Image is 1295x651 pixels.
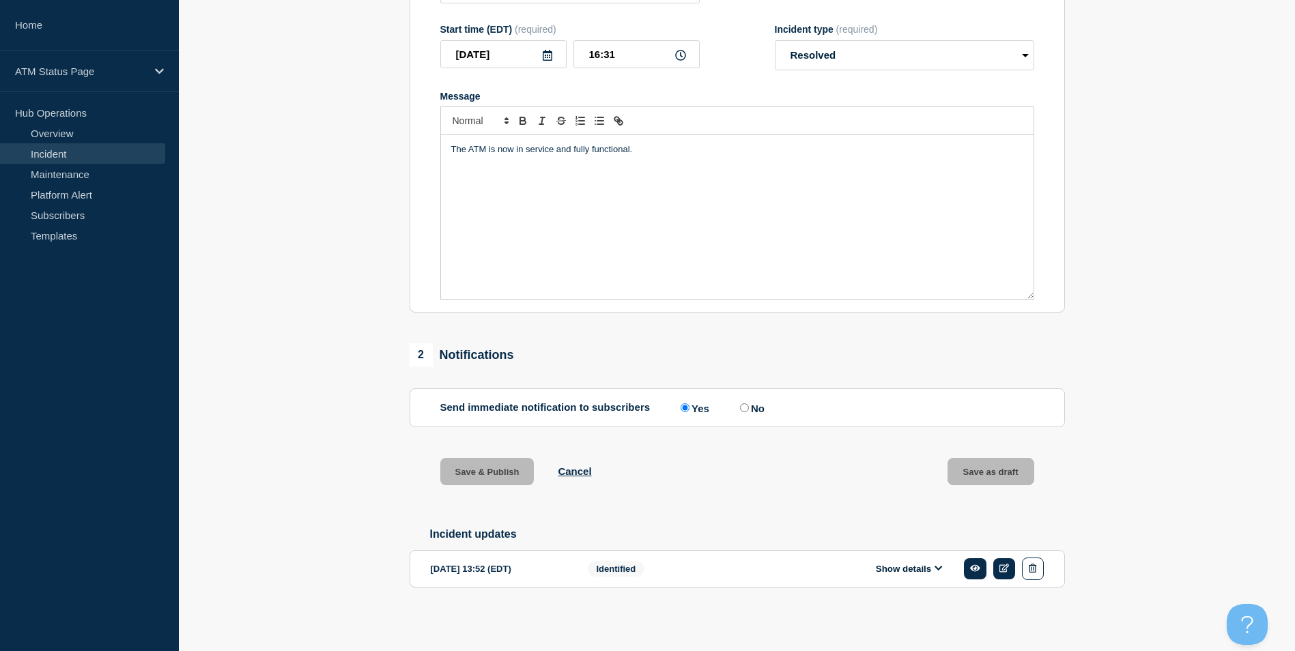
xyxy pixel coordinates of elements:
[440,91,1034,102] div: Message
[15,66,146,77] p: ATM Status Page
[515,24,556,35] span: (required)
[552,113,571,129] button: Toggle strikethrough text
[948,458,1034,485] button: Save as draft
[775,24,1034,35] div: Incident type
[737,401,765,414] label: No
[446,113,513,129] span: Font size
[681,403,689,412] input: Yes
[440,458,535,485] button: Save & Publish
[1227,604,1268,645] iframe: Help Scout Beacon - Open
[588,561,645,577] span: Identified
[836,24,878,35] span: (required)
[558,465,591,477] button: Cancel
[430,528,1065,540] h2: Incident updates
[410,343,514,366] div: Notifications
[740,403,749,412] input: No
[532,113,552,129] button: Toggle italic text
[431,558,567,580] div: [DATE] 13:52 (EDT)
[451,143,1023,156] p: The ATM is now in service and fully functional.
[775,40,1034,70] select: Incident type
[872,563,947,575] button: Show details
[571,113,590,129] button: Toggle ordered list
[513,113,532,129] button: Toggle bold text
[573,40,700,68] input: HH:MM
[590,113,609,129] button: Toggle bulleted list
[441,135,1034,299] div: Message
[440,24,700,35] div: Start time (EDT)
[410,343,433,366] span: 2
[677,401,709,414] label: Yes
[440,401,1034,414] div: Send immediate notification to subscribers
[609,113,628,129] button: Toggle link
[440,401,651,414] p: Send immediate notification to subscribers
[440,40,567,68] input: YYYY-MM-DD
